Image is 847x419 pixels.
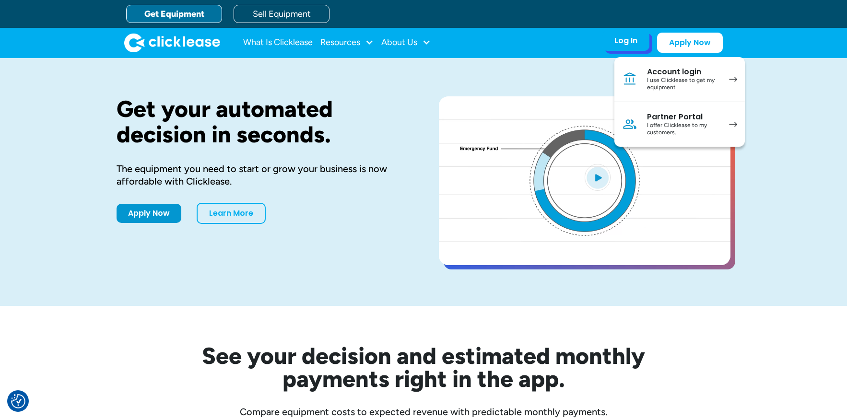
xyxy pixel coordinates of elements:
[614,36,637,46] div: Log In
[729,77,737,82] img: arrow
[243,33,313,52] a: What Is Clicklease
[439,96,730,265] a: open lightbox
[622,71,637,87] img: Bank icon
[117,96,408,147] h1: Get your automated decision in seconds.
[117,163,408,187] div: The equipment you need to start or grow your business is now affordable with Clicklease.
[585,164,611,191] img: Blue play button logo on a light blue circular background
[320,33,374,52] div: Resources
[657,33,723,53] a: Apply Now
[647,112,719,122] div: Partner Portal
[647,77,719,92] div: I use Clicklease to get my equipment
[614,57,745,102] a: Account loginI use Clicklease to get my equipment
[126,5,222,23] a: Get Equipment
[124,33,220,52] img: Clicklease logo
[197,203,266,224] a: Learn More
[729,122,737,127] img: arrow
[614,57,745,147] nav: Log In
[647,122,719,137] div: I offer Clicklease to my customers.
[381,33,431,52] div: About Us
[234,5,329,23] a: Sell Equipment
[614,102,745,147] a: Partner PortalI offer Clicklease to my customers.
[647,67,719,77] div: Account login
[117,204,181,223] a: Apply Now
[11,394,25,408] img: Revisit consent button
[11,394,25,408] button: Consent Preferences
[155,344,692,390] h2: See your decision and estimated monthly payments right in the app.
[124,33,220,52] a: home
[622,116,637,132] img: Person icon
